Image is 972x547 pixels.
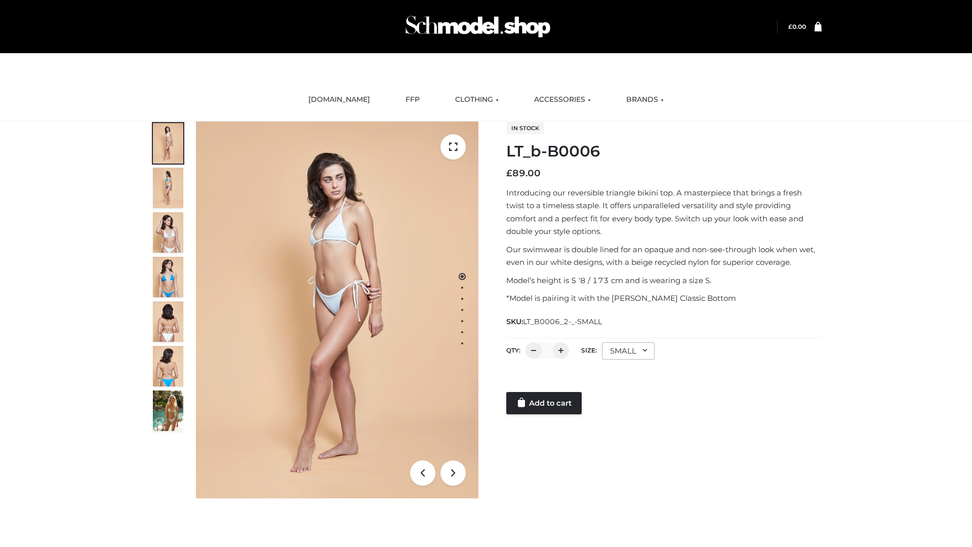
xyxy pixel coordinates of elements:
[153,390,183,431] img: Arieltop_CloudNine_AzureSky2.jpg
[301,89,378,111] a: [DOMAIN_NAME]
[506,168,541,179] bdi: 89.00
[506,392,582,414] a: Add to cart
[788,23,792,30] span: £
[398,89,427,111] a: FFP
[526,89,598,111] a: ACCESSORIES
[402,7,554,47] img: Schmodel Admin 964
[448,89,506,111] a: CLOTHING
[506,142,822,161] h1: LT_b-B0006
[788,23,806,30] bdi: 0.00
[602,342,655,360] div: SMALL
[506,346,520,354] label: QTY:
[506,168,512,179] span: £
[153,123,183,164] img: ArielClassicBikiniTop_CloudNine_AzureSky_OW114ECO_1-scaled.jpg
[788,23,806,30] a: £0.00
[506,122,544,134] span: In stock
[153,301,183,342] img: ArielClassicBikiniTop_CloudNine_AzureSky_OW114ECO_7-scaled.jpg
[506,292,822,305] p: *Model is pairing it with the [PERSON_NAME] Classic Bottom
[619,89,671,111] a: BRANDS
[153,257,183,297] img: ArielClassicBikiniTop_CloudNine_AzureSky_OW114ECO_4-scaled.jpg
[196,122,478,498] img: ArielClassicBikiniTop_CloudNine_AzureSky_OW114ECO_1
[153,212,183,253] img: ArielClassicBikiniTop_CloudNine_AzureSky_OW114ECO_3-scaled.jpg
[581,346,597,354] label: Size:
[506,274,822,287] p: Model’s height is 5 ‘8 / 173 cm and is wearing a size S.
[506,243,822,269] p: Our swimwear is double lined for an opaque and non-see-through look when wet, even in our white d...
[506,316,603,328] span: SKU:
[523,317,602,326] span: LT_B0006_2-_-SMALL
[153,168,183,208] img: ArielClassicBikiniTop_CloudNine_AzureSky_OW114ECO_2-scaled.jpg
[153,346,183,386] img: ArielClassicBikiniTop_CloudNine_AzureSky_OW114ECO_8-scaled.jpg
[506,186,822,238] p: Introducing our reversible triangle bikini top. A masterpiece that brings a fresh twist to a time...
